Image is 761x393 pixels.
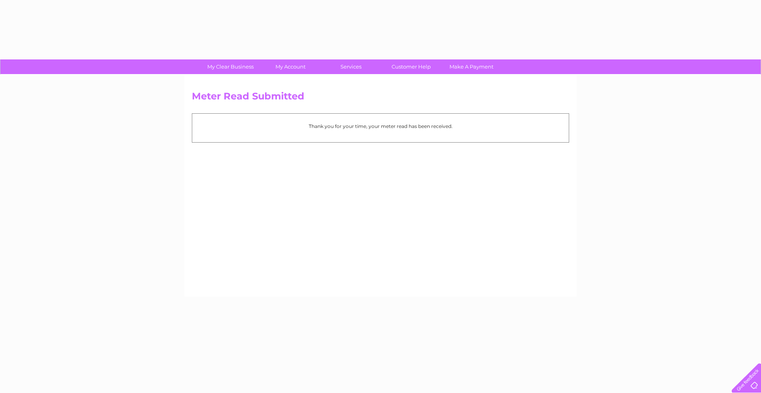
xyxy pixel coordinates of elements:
h2: Meter Read Submitted [192,91,569,106]
a: Make A Payment [439,59,504,74]
a: Customer Help [379,59,444,74]
a: My Clear Business [198,59,263,74]
p: Thank you for your time, your meter read has been received. [196,122,565,130]
a: My Account [258,59,323,74]
a: Services [318,59,384,74]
